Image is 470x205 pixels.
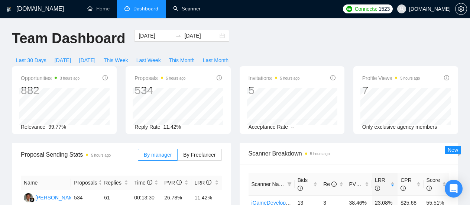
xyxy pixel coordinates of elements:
[175,33,181,39] span: swap-right
[349,181,367,187] span: PVR
[455,3,467,15] button: setting
[21,150,138,159] span: Proposal Sending Stats
[401,177,412,191] span: CPR
[55,56,71,64] span: [DATE]
[400,76,420,80] time: 5 hours ago
[139,32,172,40] input: Start date
[249,149,450,158] span: Scanner Breakdown
[100,54,132,66] button: This Week
[286,179,293,190] span: filter
[91,153,111,157] time: 5 hours ago
[166,76,186,80] time: 5 hours ago
[133,6,158,12] span: Dashboard
[175,33,181,39] span: to
[194,180,211,186] span: LRR
[6,3,12,15] img: logo
[252,181,286,187] span: Scanner Name
[399,6,404,12] span: user
[104,179,123,187] span: Replies
[21,74,80,83] span: Opportunities
[48,124,66,130] span: 99.77%
[12,30,125,47] h1: Team Dashboard
[74,179,97,187] span: Proposals
[184,32,218,40] input: End date
[79,56,95,64] span: [DATE]
[21,176,71,190] th: Name
[249,74,300,83] span: Invitations
[24,194,78,200] a: SH[PERSON_NAME]
[35,193,78,202] div: [PERSON_NAME]
[298,177,308,191] span: Bids
[375,177,385,191] span: LRR
[51,54,75,66] button: [DATE]
[136,56,161,64] span: Last Week
[163,124,181,130] span: 11.42%
[134,124,160,130] span: Reply Rate
[124,6,130,11] span: dashboard
[379,5,390,13] span: 1523
[298,186,303,191] span: info-circle
[21,83,80,97] div: 882
[427,186,432,191] span: info-circle
[249,124,288,130] span: Acceptance Rate
[361,182,366,187] span: info-circle
[456,6,467,12] span: setting
[199,54,233,66] button: Last Month
[147,180,152,185] span: info-circle
[60,76,80,80] time: 3 hours ago
[134,180,152,186] span: Time
[287,182,292,186] span: filter
[362,83,420,97] div: 7
[330,75,336,80] span: info-circle
[169,56,195,64] span: This Month
[355,5,377,13] span: Connects:
[104,56,128,64] span: This Week
[362,124,437,130] span: Only exclusive agency members
[87,6,110,12] a: homeHome
[217,75,222,80] span: info-circle
[134,83,185,97] div: 534
[455,6,467,12] a: setting
[165,54,199,66] button: This Month
[444,75,449,80] span: info-circle
[21,124,45,130] span: Relevance
[71,176,101,190] th: Proposals
[249,83,300,97] div: 5
[427,177,440,191] span: Score
[12,54,51,66] button: Last 30 Days
[346,6,352,12] img: upwork-logo.png
[101,176,131,190] th: Replies
[103,75,108,80] span: info-circle
[375,186,380,191] span: info-circle
[24,193,33,202] img: SH
[29,197,35,202] img: gigradar-bm.png
[206,180,211,185] span: info-circle
[16,56,46,64] span: Last 30 Days
[291,124,294,130] span: --
[183,152,215,158] span: By Freelancer
[144,152,172,158] span: By manager
[75,54,100,66] button: [DATE]
[203,56,228,64] span: Last Month
[176,180,182,185] span: info-circle
[331,182,337,187] span: info-circle
[401,186,406,191] span: info-circle
[323,181,337,187] span: Re
[310,152,330,156] time: 5 hours ago
[445,180,463,198] div: Open Intercom Messenger
[280,76,300,80] time: 5 hours ago
[132,54,165,66] button: Last Week
[448,147,458,153] span: New
[362,74,420,83] span: Profile Views
[164,180,182,186] span: PVR
[134,74,185,83] span: Proposals
[173,6,201,12] a: searchScanner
